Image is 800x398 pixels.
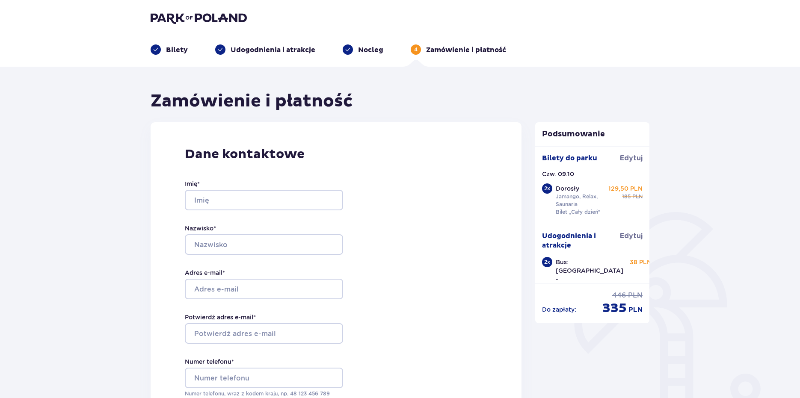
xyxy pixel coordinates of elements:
div: 2 x [542,257,552,267]
div: Bilety [151,44,188,55]
input: Adres e-mail [185,279,343,299]
p: Udogodnienia i atrakcje [542,231,620,250]
input: Potwierdź adres e-mail [185,323,343,344]
p: Zamówienie i płatność [426,45,506,55]
span: Edytuj [620,231,643,241]
img: Park of Poland logo [151,12,247,24]
p: 38 PLN [630,258,652,266]
h1: Zamówienie i płatność [151,91,353,112]
div: Udogodnienia i atrakcje [215,44,315,55]
label: Adres e-mail * [185,268,225,277]
label: Nazwisko * [185,224,216,233]
p: Numer telefonu, wraz z kodem kraju, np. 48 ​123 ​456 ​789 [185,390,343,398]
p: 129,50 PLN [608,184,643,193]
span: Edytuj [620,153,643,163]
span: PLN [628,305,643,315]
p: Dorosły [556,184,579,193]
span: PLN [628,291,643,300]
span: 185 [622,193,631,200]
div: 4Zamówienie i płatność [411,44,506,55]
p: 4 [414,46,418,53]
div: 2 x [542,183,552,194]
p: Do zapłaty : [542,305,576,314]
p: Podsumowanie [535,129,650,139]
p: Bilety do parku [542,153,597,163]
span: 335 [602,300,627,316]
p: Nocleg [358,45,383,55]
p: Jamango, Relax, Saunaria [556,193,612,208]
p: Czw. 09.10 [542,170,574,178]
p: Bilety [166,45,188,55]
span: PLN [632,193,643,200]
label: Imię * [185,180,200,188]
p: Udogodnienia i atrakcje [231,45,315,55]
input: Nazwisko [185,234,343,255]
div: Nocleg [343,44,383,55]
p: Bilet „Cały dzień” [556,208,601,216]
input: Imię [185,190,343,210]
p: Dane kontaktowe [185,146,487,162]
label: Numer telefonu * [185,357,234,366]
input: Numer telefonu [185,368,343,388]
p: Bus: [GEOGRAPHIC_DATA] - [GEOGRAPHIC_DATA] - [GEOGRAPHIC_DATA] [556,258,623,309]
span: 446 [612,291,626,300]
label: Potwierdź adres e-mail * [185,313,256,321]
